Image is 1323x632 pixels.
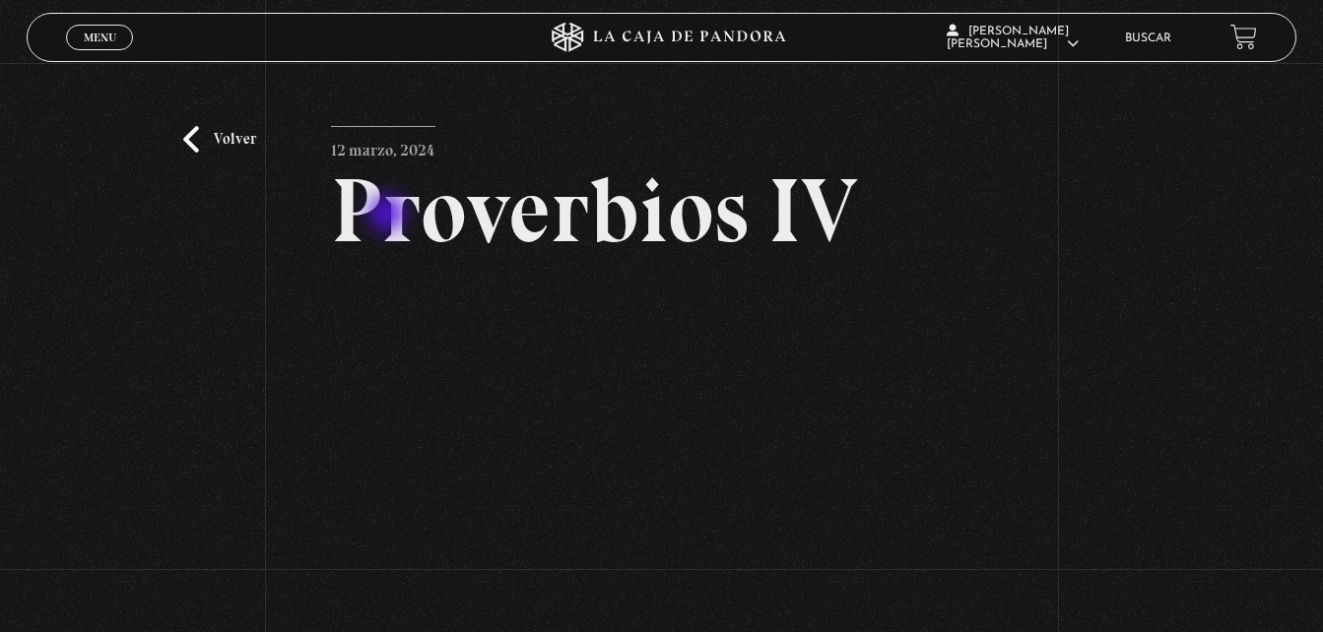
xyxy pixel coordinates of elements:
a: Buscar [1125,32,1171,44]
h2: Proverbios IV [331,165,991,256]
span: Menu [84,32,116,43]
span: [PERSON_NAME] [PERSON_NAME] [947,26,1079,50]
p: 12 marzo, 2024 [331,126,435,165]
span: Cerrar [77,48,123,62]
a: Volver [183,126,256,153]
a: View your shopping cart [1230,24,1257,50]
